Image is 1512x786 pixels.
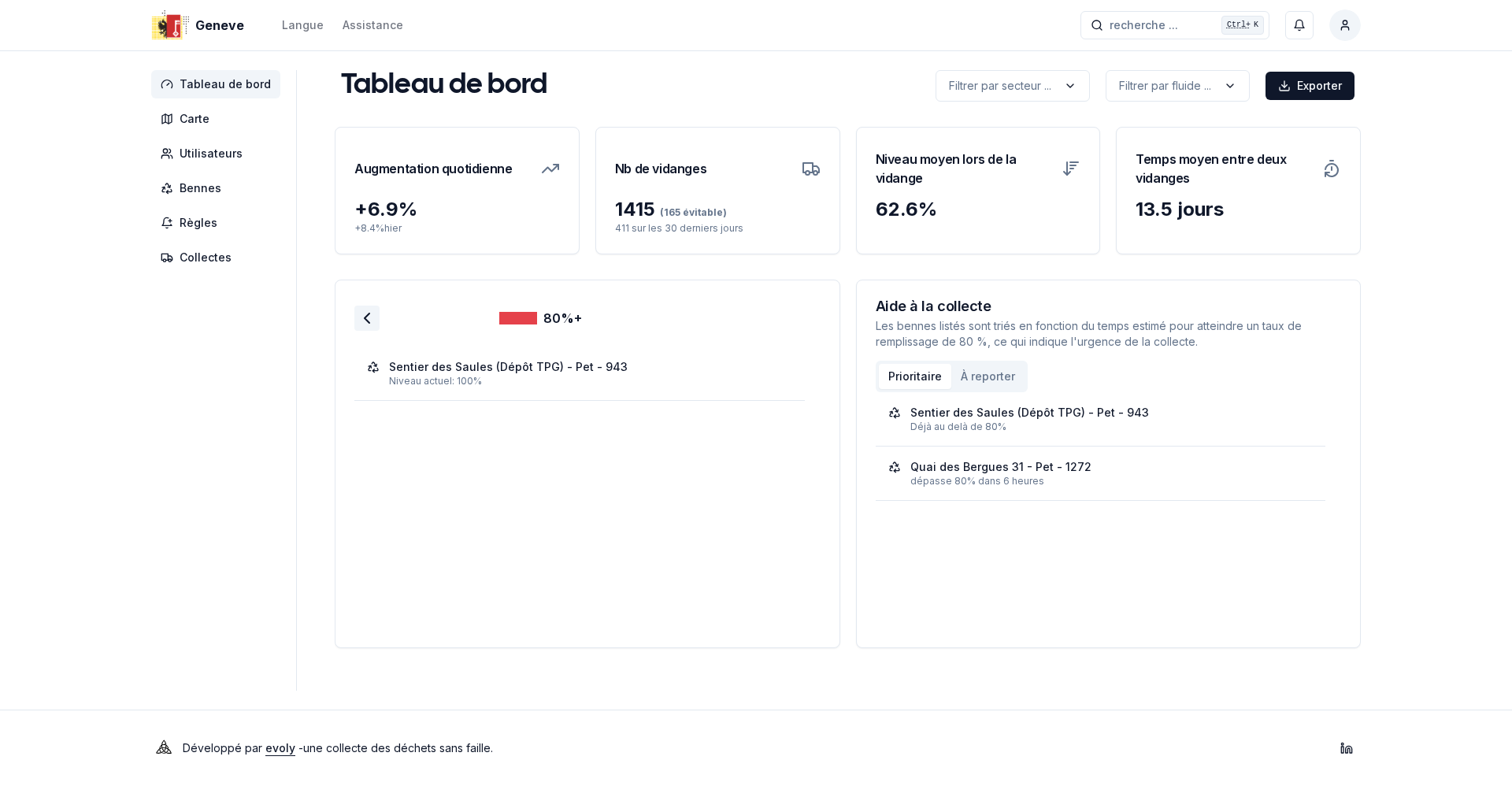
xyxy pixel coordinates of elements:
[888,405,1314,433] a: Sentier des Saules (Dépôt TPG) - Pet - 943Déjà au delà de 80%
[180,146,243,161] span: Utilisateurs
[151,243,287,272] a: Collectes
[655,206,727,218] span: (165 évitable)
[151,16,250,35] a: Geneve
[910,421,1314,433] div: Déjà au delà de 80%
[1136,146,1313,191] h3: Temps moyen entre deux vidanges
[151,736,176,761] img: Evoly Logo
[354,222,560,235] p: + 8.4 % hier
[389,375,792,387] div: Niveau actuel: 100%
[615,222,821,235] p: 411 sur les 30 derniers jours
[951,364,1025,389] button: À reporter
[879,364,951,389] button: Prioritaire
[343,16,403,35] a: Assistance
[367,359,792,387] a: Sentier des Saules (Dépôt TPG) - Pet - 943Niveau actuel: 100%
[876,299,1342,313] h3: Aide à la collecte
[180,250,232,265] span: Collectes
[389,359,628,375] div: Sentier des Saules (Dépôt TPG) - Pet - 943
[354,146,512,191] h3: Augmentation quotidienne
[354,197,560,222] div: + 6.9 %
[151,139,287,168] a: Utilisateurs
[1266,72,1354,100] button: Exporter
[151,70,287,98] a: Tableau de bord
[180,111,209,127] span: Carte
[151,105,287,133] a: Carte
[180,180,221,196] span: Bennes
[151,6,189,44] img: Geneve Logo
[1110,17,1178,33] span: recherche ...
[876,197,1081,222] div: 62.6 %
[910,405,1149,421] div: Sentier des Saules (Dépôt TPG) - Pet - 943
[183,737,493,759] p: Développé par - une collecte des déchets sans faille .
[615,146,706,191] h3: Nb de vidanges
[876,146,1053,191] h3: Niveau moyen lors de la vidange
[341,70,547,102] h1: Tableau de bord
[1106,70,1250,102] button: label
[1136,197,1341,222] div: 13.5 jours
[180,76,271,92] span: Tableau de bord
[151,209,287,237] a: Règles
[615,197,821,222] div: 1415
[282,16,324,35] button: Langue
[180,215,217,231] span: Règles
[499,309,582,328] div: 80%+
[910,475,1314,488] div: dépasse 80% dans 6 heures
[1080,11,1269,39] button: recherche ...Ctrl+K
[949,78,1051,94] p: Filtrer par secteur ...
[151,174,287,202] a: Bennes
[195,16,244,35] span: Geneve
[910,459,1091,475] div: Quai des Bergues 31 - Pet - 1272
[282,17,324,33] div: Langue
[936,70,1090,102] button: label
[876,318,1342,350] p: Les bennes listés sont triés en fonction du temps estimé pour atteindre un taux de remplissage de...
[1119,78,1211,94] p: Filtrer par fluide ...
[265,741,295,754] a: evoly
[888,459,1314,488] a: Quai des Bergues 31 - Pet - 1272dépasse 80% dans 6 heures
